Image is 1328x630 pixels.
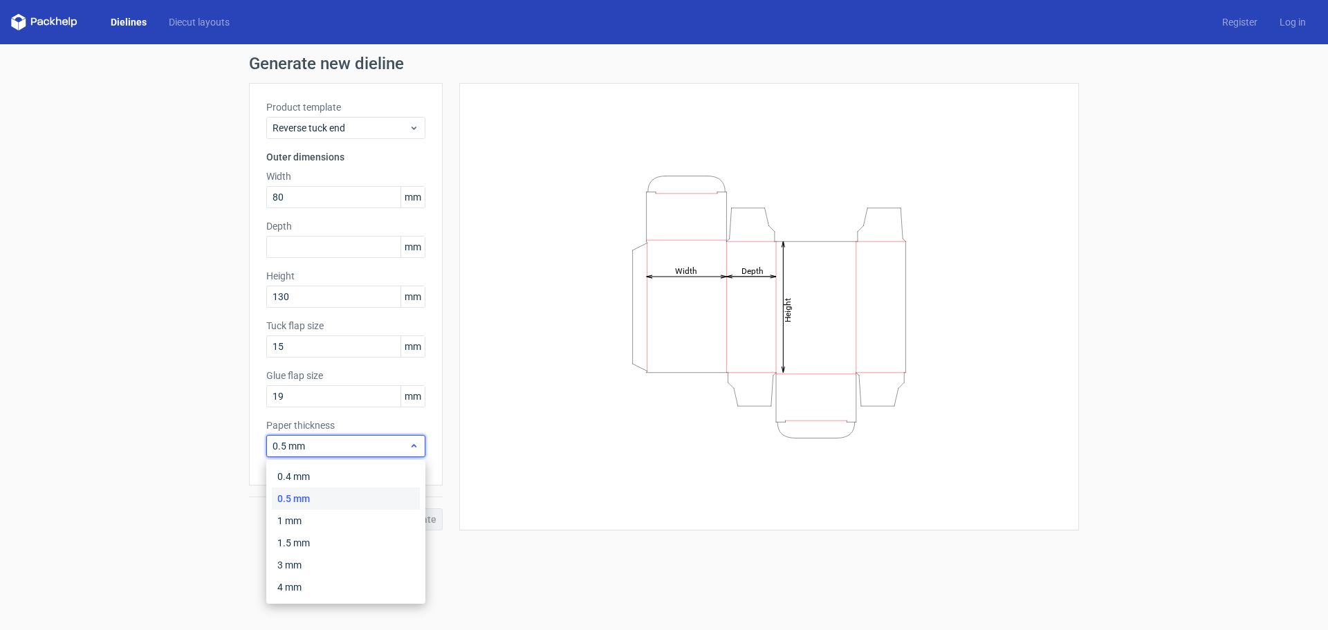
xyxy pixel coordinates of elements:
[783,297,793,322] tspan: Height
[272,488,420,510] div: 0.5 mm
[272,576,420,598] div: 4 mm
[266,100,425,114] label: Product template
[266,150,425,164] h3: Outer dimensions
[1211,15,1269,29] a: Register
[272,532,420,554] div: 1.5 mm
[266,269,425,283] label: Height
[158,15,241,29] a: Diecut layouts
[266,369,425,382] label: Glue flap size
[741,266,764,275] tspan: Depth
[100,15,158,29] a: Dielines
[675,266,697,275] tspan: Width
[400,336,425,357] span: mm
[249,55,1079,72] h1: Generate new dieline
[266,169,425,183] label: Width
[266,219,425,233] label: Depth
[400,286,425,307] span: mm
[273,121,409,135] span: Reverse tuck end
[1269,15,1317,29] a: Log in
[266,418,425,432] label: Paper thickness
[400,386,425,407] span: mm
[266,319,425,333] label: Tuck flap size
[273,439,409,453] span: 0.5 mm
[272,510,420,532] div: 1 mm
[272,465,420,488] div: 0.4 mm
[400,187,425,207] span: mm
[272,554,420,576] div: 3 mm
[400,237,425,257] span: mm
